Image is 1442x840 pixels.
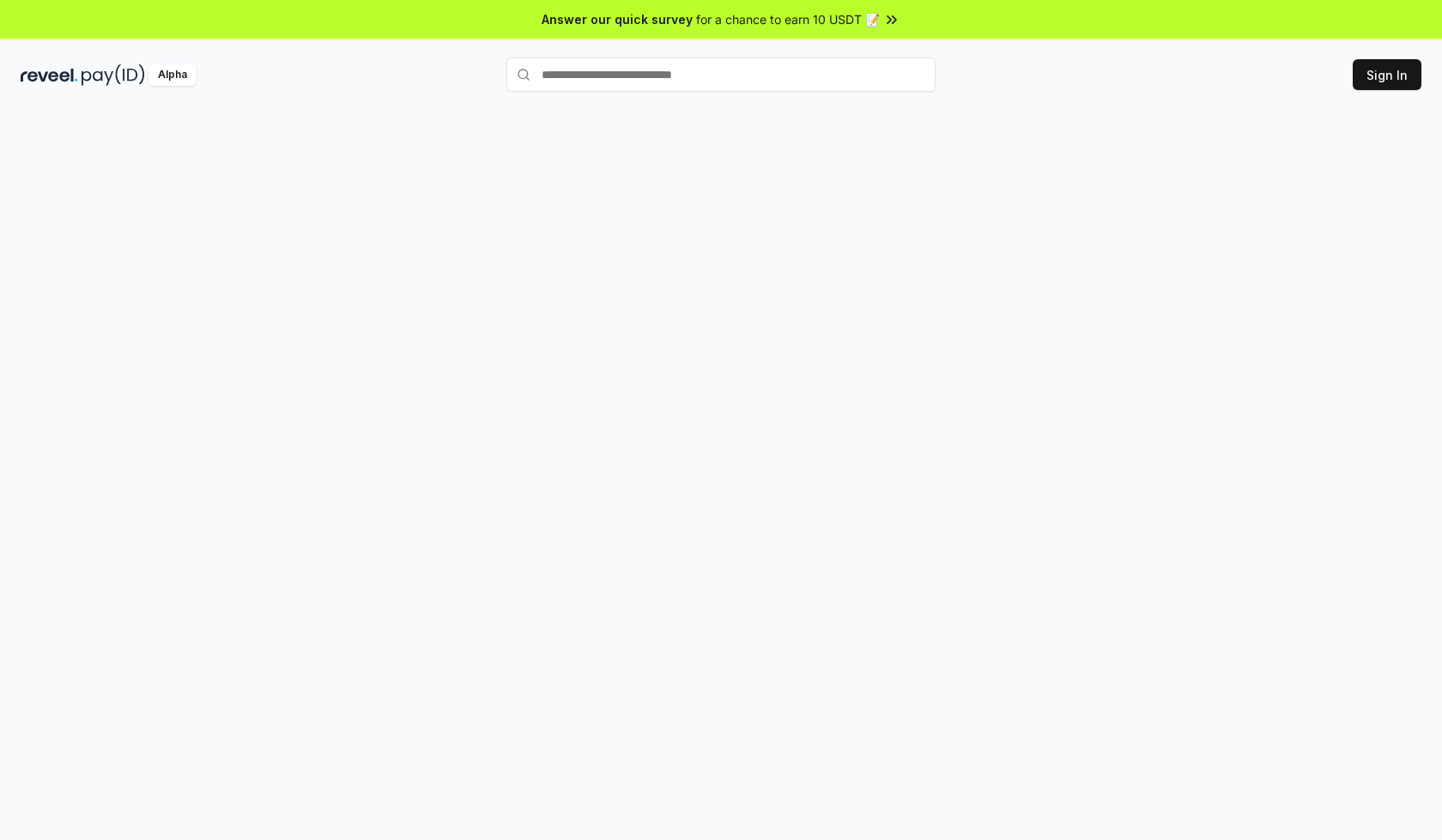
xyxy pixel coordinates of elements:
[542,10,693,28] span: Answer our quick survey
[696,10,880,28] span: for a chance to earn 10 USDT 📝
[21,64,78,86] img: reveel_dark
[82,64,145,86] img: pay_id
[1353,59,1421,90] button: Sign In
[148,64,197,86] div: Alpha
